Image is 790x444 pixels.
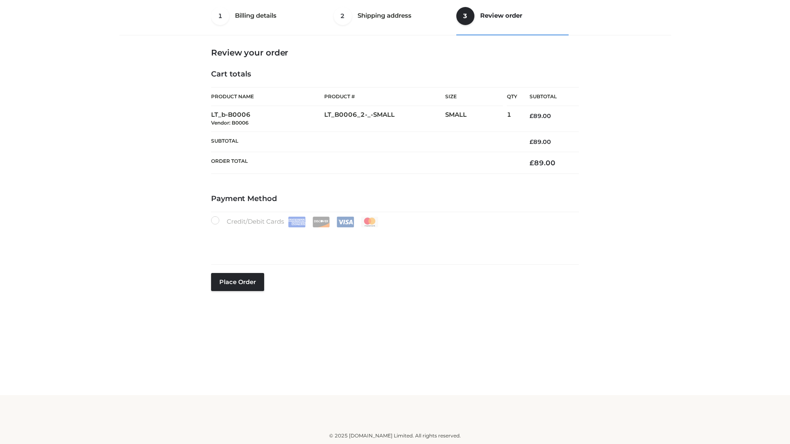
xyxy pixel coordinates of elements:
th: Product # [324,87,445,106]
small: Vendor: B0006 [211,120,249,126]
span: £ [530,138,533,146]
img: Visa [337,217,354,227]
img: Mastercard [361,217,379,227]
th: Subtotal [211,132,517,152]
span: £ [530,112,533,120]
td: 1 [507,106,517,132]
h4: Cart totals [211,70,579,79]
th: Order Total [211,152,517,174]
th: Product Name [211,87,324,106]
bdi: 89.00 [530,159,555,167]
img: Amex [288,217,306,227]
button: Place order [211,273,264,291]
td: SMALL [445,106,507,132]
span: £ [530,159,534,167]
td: LT_B0006_2-_-SMALL [324,106,445,132]
td: LT_b-B0006 [211,106,324,132]
bdi: 89.00 [530,138,551,146]
th: Size [445,88,503,106]
bdi: 89.00 [530,112,551,120]
h4: Payment Method [211,194,579,203]
iframe: Secure payment input frame [209,226,577,256]
img: Discover [312,217,330,227]
h3: Review your order [211,48,579,58]
label: Credit/Debit Cards [211,216,379,227]
div: © 2025 [DOMAIN_NAME] Limited. All rights reserved. [122,432,668,440]
th: Subtotal [517,88,579,106]
th: Qty [507,87,517,106]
